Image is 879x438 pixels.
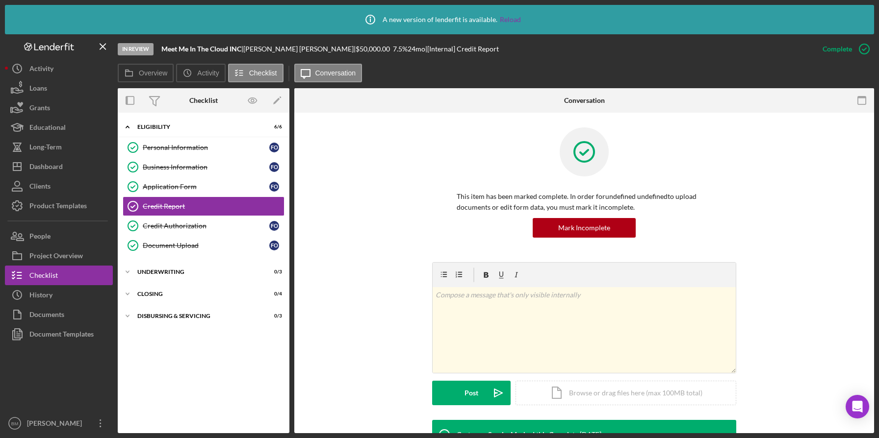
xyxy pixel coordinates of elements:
[29,266,58,288] div: Checklist
[25,414,88,436] div: [PERSON_NAME]
[269,241,279,250] div: F O
[358,7,521,32] div: A new version of lenderfit is available.
[29,157,63,179] div: Dashboard
[123,138,284,157] a: Personal InformationFO
[315,69,356,77] label: Conversation
[558,218,610,238] div: Mark Incomplete
[161,45,243,53] div: |
[5,98,113,118] button: Grants
[118,64,174,82] button: Overview
[29,137,62,159] div: Long-Term
[432,381,511,405] button: Post
[243,45,356,53] div: [PERSON_NAME] [PERSON_NAME] |
[249,69,277,77] label: Checklist
[264,313,282,319] div: 0 / 3
[123,216,284,236] a: Credit AuthorizationFO
[500,16,521,24] a: Reload
[5,176,113,196] button: Clients
[137,124,258,130] div: Eligibility
[264,124,282,130] div: 6 / 6
[29,118,66,140] div: Educational
[5,266,113,285] button: Checklist
[123,196,284,216] a: Credit Report
[143,222,269,230] div: Credit Authorization
[29,324,94,346] div: Document Templates
[137,313,258,319] div: Disbursing & Servicing
[5,137,113,157] button: Long-Term
[5,78,113,98] button: Loans
[176,64,225,82] button: Activity
[189,97,218,104] div: Checklist
[197,69,219,77] label: Activity
[5,226,113,246] button: People
[143,202,284,210] div: Credit Report
[264,291,282,297] div: 0 / 4
[408,45,425,53] div: 24 mo
[264,269,282,275] div: 0 / 3
[5,305,113,324] button: Documents
[123,157,284,177] a: Business InformationFO
[143,242,269,249] div: Document Upload
[228,64,284,82] button: Checklist
[5,196,113,216] button: Product Templates
[118,43,154,55] div: In Review
[29,78,47,100] div: Loans
[813,39,874,59] button: Complete
[29,285,52,307] div: History
[294,64,362,82] button: Conversation
[457,191,712,213] p: This item has been marked complete. In order for undefined undefined to upload documents or edit ...
[533,218,636,238] button: Mark Incomplete
[269,221,279,231] div: F O
[29,305,64,327] div: Documents
[29,246,83,268] div: Project Overview
[29,226,51,248] div: People
[564,97,605,104] div: Conversation
[269,162,279,172] div: F O
[823,39,852,59] div: Complete
[356,45,393,53] div: $50,000.00
[137,269,258,275] div: Underwriting
[161,45,241,53] b: Meet Me In The Cloud INC
[143,183,269,191] div: Application Form
[269,182,279,192] div: F O
[143,163,269,171] div: Business Information
[29,59,53,81] div: Activity
[5,59,113,78] button: Activity
[143,144,269,151] div: Personal Information
[465,381,478,405] div: Post
[139,69,167,77] label: Overview
[425,45,499,53] div: | [Internal] Credit Report
[137,291,258,297] div: Closing
[29,98,50,120] div: Grants
[29,176,51,198] div: Clients
[123,236,284,255] a: Document UploadFO
[29,196,87,218] div: Product Templates
[11,421,18,426] text: BM
[5,118,113,137] button: Educational
[5,285,113,305] button: History
[5,246,113,266] button: Project Overview
[269,143,279,152] div: F O
[5,414,113,433] button: BM[PERSON_NAME]
[5,324,113,344] button: Document Templates
[846,395,869,418] div: Open Intercom Messenger
[5,157,113,176] button: Dashboard
[123,177,284,196] a: Application FormFO
[393,45,408,53] div: 7.5 %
